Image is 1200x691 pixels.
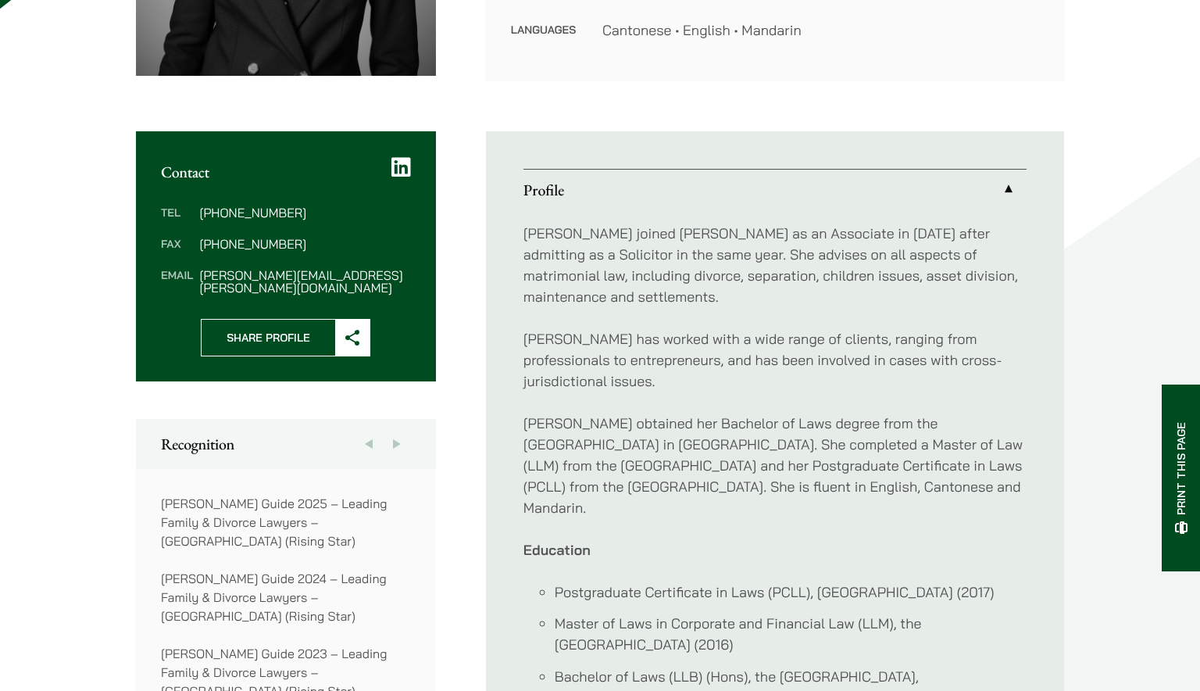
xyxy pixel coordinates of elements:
[161,238,193,269] dt: Fax
[511,20,577,41] dt: Languages
[523,413,1027,518] p: [PERSON_NAME] obtained her Bachelor of Laws degree from the [GEOGRAPHIC_DATA] in [GEOGRAPHIC_DATA...
[523,541,591,559] strong: Education
[161,269,193,294] dt: Email
[199,269,410,294] dd: [PERSON_NAME][EMAIL_ADDRESS][PERSON_NAME][DOMAIN_NAME]
[602,20,1039,41] dd: Cantonese • English • Mandarin
[161,569,411,625] p: [PERSON_NAME] Guide 2024 – Leading Family & Divorce Lawyers – [GEOGRAPHIC_DATA] (Rising Star)
[391,156,411,178] a: LinkedIn
[355,419,383,469] button: Previous
[523,170,1027,210] a: Profile
[555,613,1027,655] li: Master of Laws in Corporate and Financial Law (LLM), the [GEOGRAPHIC_DATA] (2016)
[523,328,1027,392] p: [PERSON_NAME] has worked with a wide range of clients, ranging from professionals to entrepreneur...
[161,206,193,238] dt: Tel
[199,206,410,219] dd: [PHONE_NUMBER]
[161,494,411,550] p: [PERSON_NAME] Guide 2025 – Leading Family & Divorce Lawyers – [GEOGRAPHIC_DATA] (Rising Star)
[383,419,411,469] button: Next
[202,320,335,356] span: Share Profile
[555,582,1027,603] li: Postgraduate Certificate in Laws (PCLL), [GEOGRAPHIC_DATA] (2017)
[201,319,370,356] button: Share Profile
[199,238,410,250] dd: [PHONE_NUMBER]
[161,435,411,453] h2: Recognition
[523,223,1027,307] p: [PERSON_NAME] joined [PERSON_NAME] as an Associate in [DATE] after admitting as a Solicitor in th...
[161,163,411,181] h2: Contact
